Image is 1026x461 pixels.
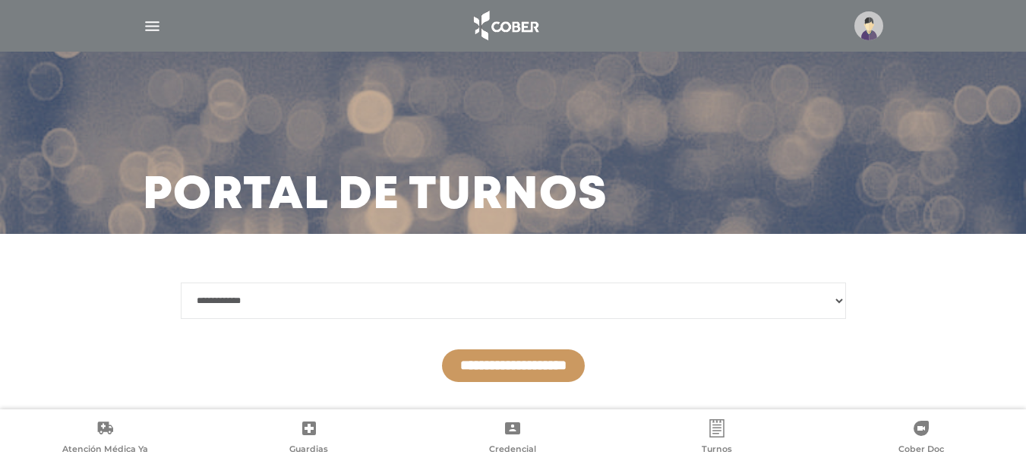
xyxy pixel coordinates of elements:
span: Guardias [289,444,328,457]
span: Credencial [489,444,536,457]
span: Atención Médica Ya [62,444,148,457]
a: Guardias [207,419,412,458]
span: Cober Doc [898,444,944,457]
span: Turnos [702,444,732,457]
h3: Portal de turnos [143,176,608,216]
a: Credencial [411,419,615,458]
a: Atención Médica Ya [3,419,207,458]
a: Cober Doc [819,419,1023,458]
img: Cober_menu-lines-white.svg [143,17,162,36]
a: Turnos [615,419,819,458]
img: profile-placeholder.svg [854,11,883,40]
img: logo_cober_home-white.png [466,8,545,44]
